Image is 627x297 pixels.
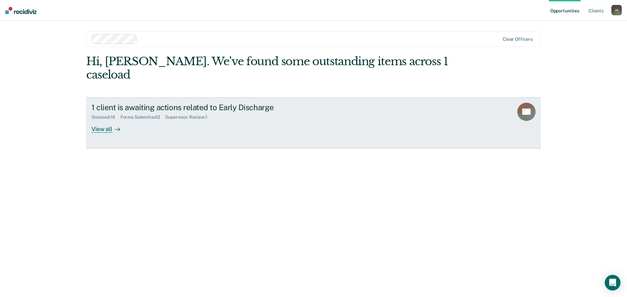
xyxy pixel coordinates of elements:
div: Clear officers [503,37,533,42]
div: Forms Submitted : 3 [121,114,166,120]
div: J K [611,5,622,15]
img: Recidiviz [5,7,37,14]
a: 1 client is awaiting actions related to Early DischargeSnoozed:16Forms Submitted:3Supervisor Revi... [86,97,541,149]
div: Open Intercom Messenger [605,275,620,290]
div: Hi, [PERSON_NAME]. We’ve found some outstanding items across 1 caseload [86,55,450,82]
div: Snoozed : 16 [91,114,121,120]
div: Supervisor Review : 1 [165,114,212,120]
button: JK [611,5,622,15]
div: View all [91,120,128,133]
div: 1 client is awaiting actions related to Early Discharge [91,103,321,112]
